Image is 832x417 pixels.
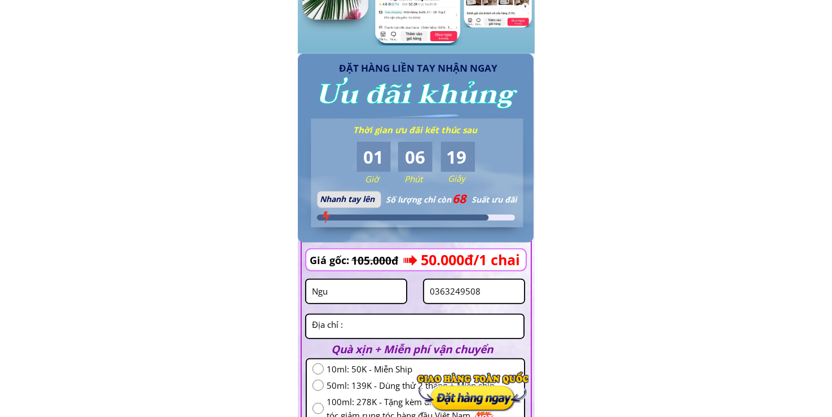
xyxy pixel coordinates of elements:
[339,60,508,76] h3: ĐẶT HÀNG LIỀN TAY NHẬN NGAY
[320,194,375,204] span: Nhanh tay lên
[421,248,563,271] h3: 50.000đ/1 chai
[353,123,486,137] h3: Thời gian ưu đãi kết thúc sau
[365,172,408,186] h3: Giờ
[309,280,403,303] input: Họ và Tên:
[327,379,518,392] span: 50ml: 139K - Dùng thử 2 tháng + Miễn ship
[351,250,411,271] h3: 105.000đ
[404,172,447,186] h3: Phút
[332,341,509,358] h2: Quà xịn + Miễn phí vận chuyển
[386,194,517,205] span: Số lượng chỉ còn Suất ưu đãi
[310,252,353,269] h3: Giá gốc:
[316,73,515,117] h3: Ưu đãi khủng
[448,172,491,185] h3: Giây
[427,280,521,303] input: Số điện thoại:
[327,362,518,376] span: 10ml: 50K - Miễn Ship
[454,191,466,206] span: 68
